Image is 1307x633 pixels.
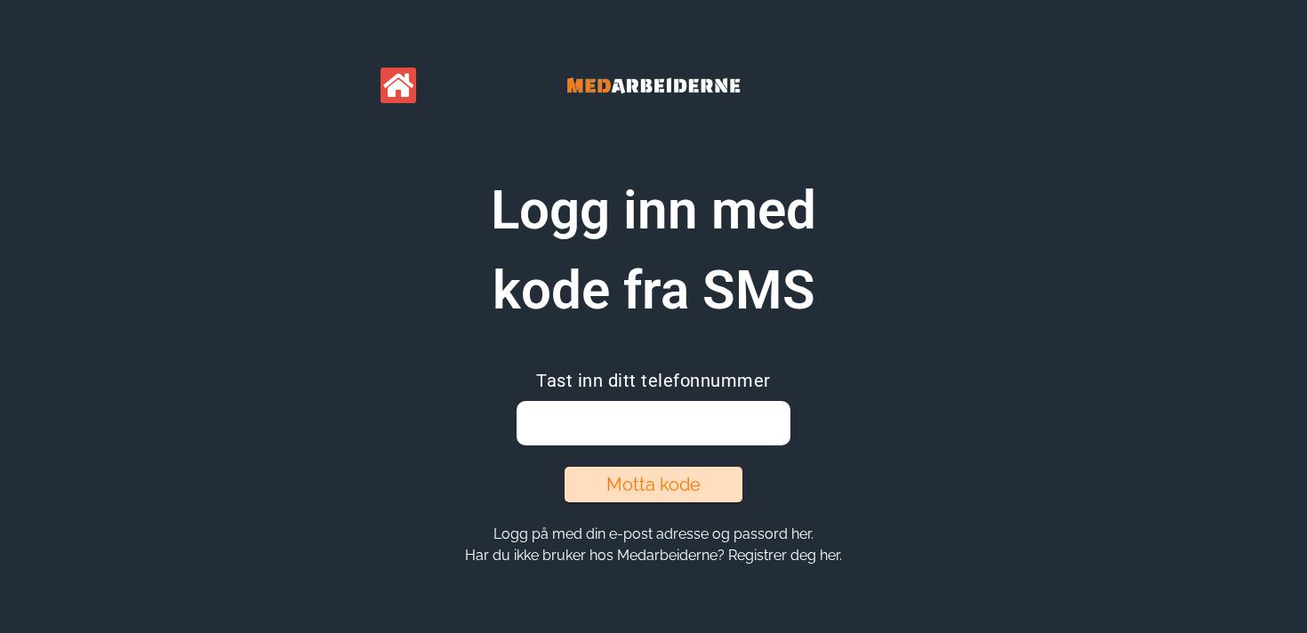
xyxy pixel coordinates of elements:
[431,171,876,331] h1: Logg inn med kode fra SMS
[460,546,847,565] button: Har du ikke bruker hos Medarbeiderne? Registrer deg her.
[520,53,787,117] img: Banner
[488,525,819,543] button: Logg på med din e-post adresse og passord her.
[536,370,771,391] span: Tast inn ditt telefonnummer
[565,467,742,502] button: Motta kode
